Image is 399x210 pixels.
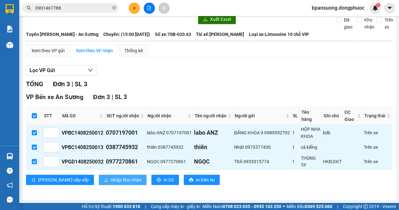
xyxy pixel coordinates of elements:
[362,16,377,30] span: Kho nhận
[72,80,73,88] span: |
[62,129,104,137] div: VPBC1408250012
[61,154,105,170] td: VPGD1408250032
[62,143,104,151] div: VPBC1408250013
[75,80,87,88] span: SL 3
[364,144,391,151] div: Trên xe
[62,158,104,166] div: VPGD1408250032
[105,141,146,154] td: 0387745932
[26,80,43,88] span: TỔNG
[61,141,105,154] td: VPBC1408250013
[292,129,299,136] div: 1
[235,112,284,119] span: Người gửi
[364,112,386,119] span: Trạng thái
[7,168,13,174] span: question-circle
[372,5,378,11] img: icon-new-feature
[363,204,368,209] span: copyright
[234,158,290,165] div: TRÀ 0935315774
[106,128,145,137] div: 0707197001
[115,93,127,101] span: SL 3
[249,31,309,38] span: Loại xe: Limousine 10 chỗ VIP
[364,158,391,165] div: Trên xe
[162,6,166,10] span: aim
[337,203,338,210] span: |
[301,155,321,169] div: THÙNG TP
[376,3,380,7] sup: 1
[384,3,395,14] button: caret-down
[155,31,191,38] span: Số xe: 70B-020.62
[198,14,236,24] button: downloadXuất Excel
[104,178,108,183] span: download
[112,93,113,101] span: |
[6,26,13,32] img: solution-icon
[148,112,186,119] span: Người nhận
[157,178,161,183] span: printer
[82,203,140,210] span: Hỗ trợ kỹ thuật:
[106,112,139,119] span: SĐT người nhận
[105,154,146,170] td: 0977270861
[203,17,208,22] span: download
[106,143,145,152] div: 0387745932
[196,31,244,38] span: Tài xế: [PERSON_NAME]
[106,157,145,166] div: 0977270861
[184,175,220,185] button: printerIn biên lai
[105,125,146,141] td: 0707197001
[53,80,70,88] span: Đơn 3
[300,107,322,125] th: Tên hàng
[151,203,201,210] span: Cung cấp máy in - giấy in:
[223,204,281,209] strong: 0708 023 035 - 0935 103 250
[62,112,98,119] span: Mã GD
[210,16,231,23] span: Xuất Excel
[61,125,105,141] td: VPBC1408250012
[194,157,232,166] div: NGỌC
[292,144,299,151] div: 1
[6,153,13,160] img: warehouse-icon
[194,143,232,152] div: thiên
[323,158,342,165] div: HKĐ,KKT
[113,204,140,209] strong: 1900 633 818
[322,107,343,125] th: Ghi chú
[124,47,143,54] div: Thống kê
[147,144,192,151] div: thiên 0387745932
[291,107,300,125] th: SL
[111,176,141,183] span: Nhập kho nhận
[26,65,97,76] button: Lọc VP Gửi
[7,182,13,188] span: notification
[305,204,332,209] strong: 0369 525 060
[234,144,290,151] div: Nhật 0973377430
[93,93,110,101] span: Đơn 3
[35,4,111,12] input: Tìm tên, số ĐT hoặc mã đơn
[151,175,179,185] button: printerIn DS
[76,47,113,54] div: Xem theo VP nhận
[323,129,342,136] div: kdb
[129,3,140,14] button: plus
[88,68,93,73] span: down
[344,109,356,123] span: ĐC Giao
[387,5,393,11] span: caret-down
[364,129,391,136] div: Trên xe
[30,66,55,74] span: Lọc VP Gửi
[301,126,321,140] div: HỘP NHA KHOA
[99,175,147,185] button: downloadNhập kho nhận
[31,178,36,183] span: sort-ascending
[307,4,369,12] span: bpansuong.dongphuoc
[144,3,155,14] button: file-add
[27,6,31,10] span: search
[193,141,233,154] td: thiên
[193,154,233,170] td: NGỌC
[202,203,281,210] span: Miền Nam
[377,3,379,7] span: 1
[194,128,232,137] div: labo ANZ
[341,16,355,30] span: Đã giao
[7,197,13,203] span: message
[6,42,13,48] img: warehouse-icon
[147,6,151,10] span: file-add
[158,3,170,14] button: aim
[5,4,14,14] img: logo-vxr
[196,176,215,183] span: In biên lai
[26,93,83,101] span: VP Bến xe An Sương
[103,31,150,38] span: Chuyến: (15:00 [DATE])
[26,175,94,185] button: sort-ascending[PERSON_NAME] sắp xếp
[195,112,226,119] span: Tên người nhận
[112,5,116,11] span: close-circle
[38,176,89,183] span: [PERSON_NAME] sắp xếp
